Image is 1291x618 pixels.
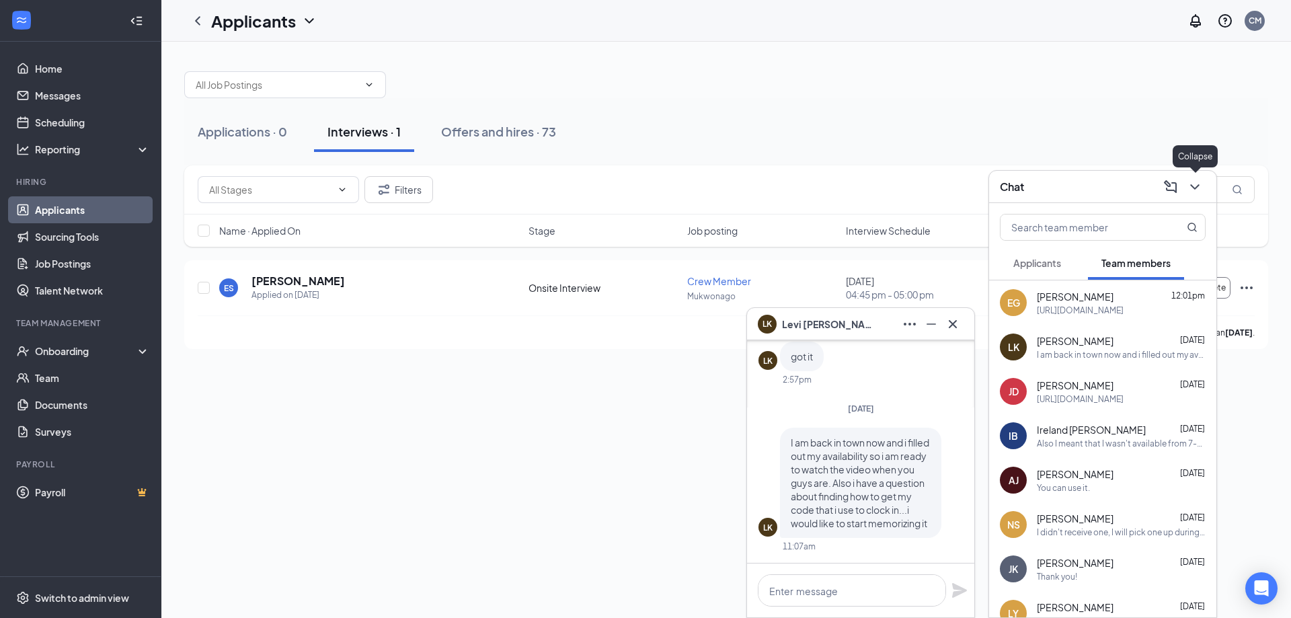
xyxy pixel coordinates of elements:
svg: ComposeMessage [1163,179,1179,195]
span: [PERSON_NAME] [1037,601,1113,614]
div: ES [224,282,234,294]
div: Applications · 0 [198,123,287,140]
a: Documents [35,391,150,418]
a: Surveys [35,418,150,445]
svg: Plane [951,582,968,598]
input: All Job Postings [196,77,358,92]
span: Name · Applied On [219,224,301,237]
span: [PERSON_NAME] [1037,290,1113,303]
button: Cross [942,313,964,335]
span: [DATE] [1180,335,1205,345]
div: Offers and hires · 73 [441,123,556,140]
svg: Settings [16,591,30,605]
span: Ireland [PERSON_NAME] [1037,423,1146,436]
span: Interview Schedule [846,224,931,237]
svg: MagnifyingGlass [1232,184,1243,195]
span: [DATE] [1180,379,1205,389]
span: [DATE] [1180,512,1205,523]
div: [URL][DOMAIN_NAME] [1037,305,1124,316]
div: Interviews · 1 [327,123,401,140]
a: Talent Network [35,277,150,304]
span: Stage [529,224,555,237]
div: LK [1008,340,1019,354]
svg: UserCheck [16,344,30,358]
a: PayrollCrown [35,479,150,506]
span: [DATE] [1180,557,1205,567]
svg: Collapse [130,14,143,28]
span: 12:01pm [1171,291,1205,301]
div: 2:57pm [783,374,812,385]
a: Sourcing Tools [35,223,150,250]
div: NS [1007,518,1020,531]
div: JK [1009,562,1018,576]
svg: ChevronDown [337,184,348,195]
input: All Stages [209,182,331,197]
div: Thank you! [1037,571,1077,582]
div: Onboarding [35,344,139,358]
svg: Ellipses [1239,280,1255,296]
span: [PERSON_NAME] [1037,379,1113,392]
div: I didn't receive one, I will pick one up during my shift [DATE] [1037,527,1206,538]
svg: ChevronDown [1187,179,1203,195]
svg: QuestionInfo [1217,13,1233,29]
div: EG [1007,296,1020,309]
span: Job posting [687,224,738,237]
div: AJ [1009,473,1019,487]
span: [DATE] [1180,468,1205,478]
div: Applied on [DATE] [251,288,345,302]
div: I am back in town now and i filled out my availability so i am ready to watch the video when you ... [1037,349,1206,360]
div: Switch to admin view [35,591,129,605]
input: Search team member [1001,215,1160,240]
div: [URL][DOMAIN_NAME] [1037,393,1124,405]
div: Hiring [16,176,147,188]
div: Also I meant that I wasn't available from 7-3, sorry [1037,438,1206,449]
a: Home [35,55,150,82]
span: [PERSON_NAME] [1037,512,1113,525]
div: Collapse [1173,145,1218,167]
div: Open Intercom Messenger [1245,572,1278,605]
span: [DATE] [1180,424,1205,434]
svg: WorkstreamLogo [15,13,28,27]
svg: ChevronDown [301,13,317,29]
svg: ChevronDown [364,79,375,90]
span: Crew Member [687,275,751,287]
p: Mukwonago [687,291,838,302]
div: CM [1249,15,1261,26]
div: Team Management [16,317,147,329]
svg: Notifications [1187,13,1204,29]
a: Messages [35,82,150,109]
span: Applicants [1013,257,1061,269]
div: LK [763,522,773,533]
button: Ellipses [899,313,921,335]
span: I am back in town now and i filled out my availability so i am ready to watch the video when you ... [791,436,929,529]
svg: Filter [376,182,392,198]
svg: Minimize [923,316,939,332]
div: Onsite Interview [529,281,679,295]
span: [PERSON_NAME] [1037,467,1113,481]
a: Team [35,364,150,391]
b: [DATE] [1225,327,1253,338]
svg: MagnifyingGlass [1187,222,1198,233]
svg: Analysis [16,143,30,156]
button: Filter Filters [364,176,433,203]
a: Job Postings [35,250,150,277]
span: 04:45 pm - 05:00 pm [846,288,996,301]
span: [DATE] [848,403,874,414]
a: Scheduling [35,109,150,136]
div: JD [1009,385,1019,398]
svg: Cross [945,316,961,332]
div: Payroll [16,459,147,470]
button: ComposeMessage [1160,176,1181,198]
button: Minimize [921,313,942,335]
span: [PERSON_NAME] [1037,334,1113,348]
div: LK [763,355,773,366]
button: ChevronDown [1184,176,1206,198]
h5: [PERSON_NAME] [251,274,345,288]
a: Applicants [35,196,150,223]
svg: ChevronLeft [190,13,206,29]
div: [DATE] [846,274,996,301]
div: IB [1009,429,1018,442]
svg: Ellipses [902,316,918,332]
div: Reporting [35,143,151,156]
